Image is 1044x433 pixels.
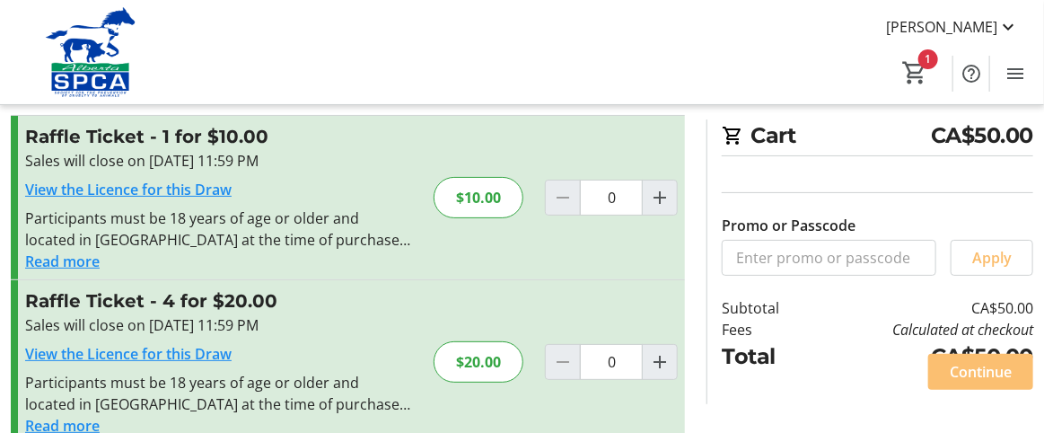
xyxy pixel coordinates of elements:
[722,215,855,236] label: Promo or Passcode
[722,319,812,340] td: Fees
[931,119,1033,152] span: CA$50.00
[580,344,643,380] input: Raffle Ticket Quantity
[722,240,936,276] input: Enter promo or passcode
[722,119,1033,156] h2: Cart
[434,177,523,218] div: $10.00
[812,297,1033,319] td: CA$50.00
[928,354,1033,390] button: Continue
[886,16,997,38] span: [PERSON_NAME]
[643,181,677,215] button: Increment by one
[643,345,677,379] button: Increment by one
[434,341,523,383] div: $20.00
[25,180,232,199] a: View the Licence for this Draw
[997,56,1033,92] button: Menu
[972,247,1012,269] span: Apply
[25,251,100,272] button: Read more
[25,123,412,150] h3: Raffle Ticket - 1 for $10.00
[25,314,412,336] div: Sales will close on [DATE] 11:59 PM
[812,319,1033,340] td: Calculated at checkout
[25,344,232,364] a: View the Licence for this Draw
[951,240,1033,276] button: Apply
[872,13,1033,41] button: [PERSON_NAME]
[25,208,412,251] div: Participants must be 18 years of age or older and located in [GEOGRAPHIC_DATA] at the time of pur...
[953,56,989,92] button: Help
[950,361,1012,383] span: Continue
[722,297,812,319] td: Subtotal
[812,340,1033,373] td: CA$50.00
[580,180,643,216] input: Raffle Ticket Quantity
[899,57,931,89] button: Cart
[11,7,171,97] img: Alberta SPCA's Logo
[25,372,412,415] div: Participants must be 18 years of age or older and located in [GEOGRAPHIC_DATA] at the time of pur...
[25,287,412,314] h3: Raffle Ticket - 4 for $20.00
[25,150,412,172] div: Sales will close on [DATE] 11:59 PM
